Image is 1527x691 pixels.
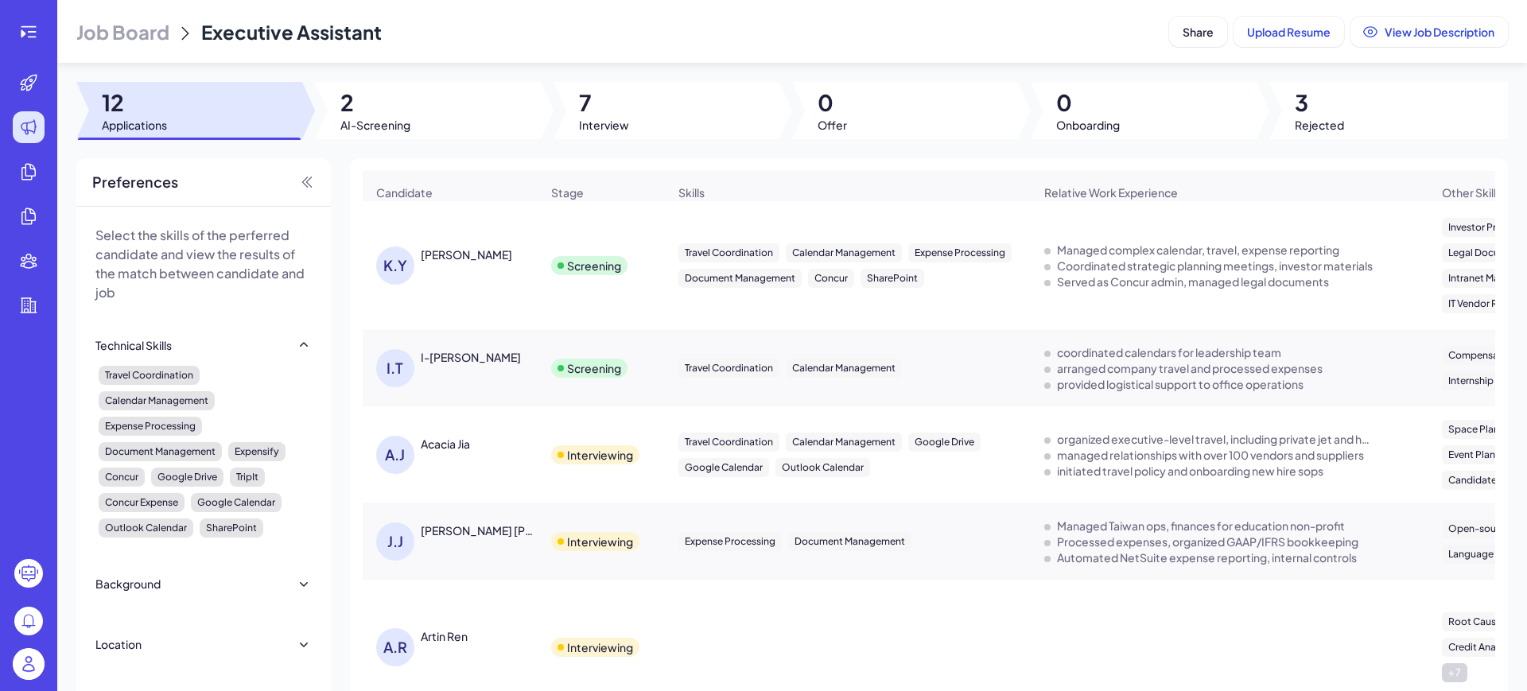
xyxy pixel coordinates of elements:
div: Travel Coordination [678,359,779,378]
div: Managed Taiwan ops, finances for education non-profit [1057,518,1345,534]
span: Offer [818,117,847,133]
div: SharePoint [200,518,263,538]
div: Event Planning [1442,445,1521,464]
div: Acacia Jia [421,436,470,452]
div: Travel Coordination [678,433,779,452]
div: Document Management [678,269,802,288]
div: Calendar Management [786,433,902,452]
div: Calendar Management [786,243,902,262]
div: Interviewing [567,534,633,549]
div: Artin Ren [421,628,468,644]
button: Upload Resume [1234,17,1344,47]
span: Skills [678,184,705,200]
div: A.J [376,436,414,474]
div: + 7 [1442,663,1467,682]
div: Interviewing [567,447,633,463]
div: Concur Expense [99,493,185,512]
div: Google Calendar [678,458,769,477]
div: arranged company travel and processed expenses [1057,360,1323,376]
span: Stage [551,184,584,200]
span: 12 [102,88,167,117]
span: 7 [579,88,629,117]
div: Expense Processing [99,417,202,436]
span: Interview [579,117,629,133]
div: Google Calendar [191,493,282,512]
div: initiated travel policy and onboarding new hire sops [1057,463,1323,479]
div: Screening [567,258,621,274]
div: Travel Coordination [99,366,200,385]
div: Expense Processing [908,243,1012,262]
span: Onboarding [1056,117,1120,133]
div: Google Drive [151,468,223,487]
div: Processed expenses, organized GAAP/IFRS bookkeeping [1057,534,1358,549]
div: provided logistical support to office operations [1057,376,1304,392]
img: user_logo.png [13,648,45,680]
span: Upload Resume [1247,25,1331,39]
div: Screening [567,360,621,376]
div: Space Planning [1442,420,1525,439]
div: Credit Analyses [1442,638,1525,657]
span: 0 [1056,88,1120,117]
div: Location [95,636,142,652]
div: Concur [99,468,145,487]
div: SharePoint [861,269,924,288]
span: Executive Assistant [201,20,382,44]
div: I.T [376,349,414,387]
div: Expense Processing [678,532,782,551]
div: Concur [808,269,854,288]
div: Served as Concur admin, managed legal documents [1057,274,1329,289]
span: Other Skills [1442,184,1502,200]
div: Calendar Management [786,359,902,378]
button: Share [1169,17,1227,47]
span: Job Board [76,19,169,45]
div: Outlook Calendar [99,518,193,538]
span: Rejected [1295,117,1344,133]
div: Expensify [228,442,286,461]
div: Katie Yo [421,247,512,262]
div: K.Y [376,247,414,285]
div: Managed complex calendar, travel, expense reporting [1057,242,1339,258]
div: coordinated calendars for leadership team [1057,344,1281,360]
div: managed relationships with over 100 vendors and suppliers [1057,447,1364,463]
div: Document Management [788,532,911,551]
span: Share [1183,25,1214,39]
span: 0 [818,88,847,117]
span: View Job Description [1385,25,1494,39]
div: J. Justin Tu [421,522,538,538]
span: Relative Work Experience [1044,184,1178,200]
div: Document Management [99,442,222,461]
p: Select the skills of the perferred candidate and view the results of the match between candidate ... [95,226,312,302]
span: AI-Screening [340,117,410,133]
div: I-JUNG TSENG [421,349,521,365]
div: Interviewing [567,639,633,655]
div: J.J [376,522,414,561]
span: 3 [1295,88,1344,117]
button: View Job Description [1350,17,1508,47]
div: Coordinated strategic planning meetings, investor materials [1057,258,1373,274]
span: Preferences [92,171,178,193]
div: organized executive-level travel, including private jet and hotel bookings [1057,431,1375,447]
div: Google Drive [908,433,981,452]
div: Background [95,576,161,592]
div: TripIt [230,468,265,487]
div: A.R [376,628,414,666]
div: Calendar Management [99,391,215,410]
div: Travel Coordination [678,243,779,262]
span: Candidate [376,184,433,200]
span: Applications [102,117,167,133]
div: Technical Skills [95,337,172,353]
span: 2 [340,88,410,117]
div: Outlook Calendar [775,458,870,477]
div: Automated NetSuite expense reporting, internal controls [1057,549,1357,565]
